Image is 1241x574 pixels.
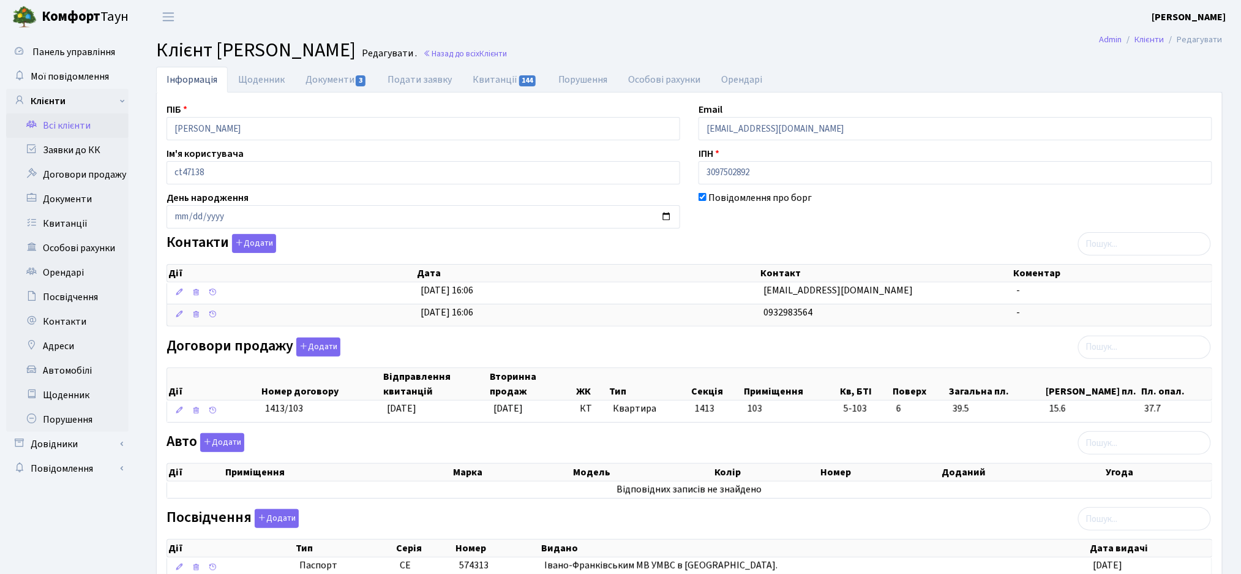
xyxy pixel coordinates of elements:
th: Дії [167,265,416,282]
label: Повідомлення про борг [708,191,812,205]
a: Порушення [6,407,129,432]
span: 1413/103 [265,402,303,415]
th: Контакт [759,265,1012,282]
a: Назад до всіхКлієнти [423,48,507,59]
th: Доданий [941,464,1105,481]
th: Модель [572,464,713,481]
button: Авто [200,433,244,452]
span: Клієнт [PERSON_NAME] [156,36,356,64]
span: - [1017,306,1021,319]
span: 15.6 [1049,402,1134,416]
button: Переключити навігацію [153,7,184,27]
th: Коментар [1012,265,1212,282]
span: [DATE] [387,402,416,415]
span: Івано-Франківським МВ УМВС в [GEOGRAPHIC_DATA]. [545,559,778,572]
th: Вторинна продаж [489,368,575,400]
span: [EMAIL_ADDRESS][DOMAIN_NAME] [764,284,913,297]
label: Ім'я користувача [167,146,244,161]
input: Пошук... [1078,232,1211,255]
a: Клієнти [6,89,129,113]
th: [PERSON_NAME] пл. [1045,368,1140,400]
span: 144 [519,75,536,86]
button: Договори продажу [296,338,340,357]
th: Дії [167,368,261,400]
nav: breadcrumb [1081,27,1241,53]
span: 1413 [695,402,714,415]
input: Пошук... [1078,507,1211,531]
a: Додати [293,335,340,357]
span: [DATE] [493,402,523,415]
th: Пл. опал. [1140,368,1212,400]
span: Мої повідомлення [31,70,109,83]
a: Контакти [6,309,129,334]
th: Номер [454,540,540,557]
th: Угода [1104,464,1212,481]
td: Відповідних записів не знайдено [167,481,1212,498]
input: Пошук... [1078,431,1211,455]
span: 3 [356,75,366,86]
a: Квитанції [6,211,129,236]
button: Контакти [232,234,276,253]
th: Кв, БТІ [839,368,891,400]
a: Щоденник [228,67,295,93]
img: logo.png [12,5,37,29]
span: Клієнти [479,48,507,59]
b: Комфорт [42,7,100,26]
li: Редагувати [1164,33,1223,47]
label: ПІБ [167,102,187,117]
a: Мої повідомлення [6,64,129,89]
span: 6 [896,402,943,416]
span: 39.5 [953,402,1040,416]
a: Договори продажу [6,162,129,187]
th: Загальна пл. [948,368,1045,400]
th: Приміщення [743,368,839,400]
a: Посвідчення [6,285,129,309]
a: Орендарі [6,260,129,285]
label: Договори продажу [167,338,340,357]
th: Відправлення квитанцій [383,368,489,400]
span: [DATE] 16:06 [421,284,473,297]
span: [DATE] [1093,559,1123,572]
a: Заявки до КК [6,138,129,162]
th: Дії [167,540,294,557]
span: 0932983564 [764,306,813,319]
a: Додати [197,431,244,453]
a: Повідомлення [6,456,129,481]
span: Квартира [613,402,685,416]
a: Додати [252,507,299,529]
th: Дата видачі [1089,540,1212,557]
span: 103 [748,402,762,415]
label: Контакти [167,234,276,253]
a: Документи [6,187,129,211]
a: Автомобілі [6,358,129,383]
a: [PERSON_NAME] [1152,10,1226,25]
th: Дії [167,464,224,481]
th: Номер [820,464,941,481]
small: Редагувати . [359,48,417,59]
label: Email [699,102,722,117]
th: Номер договору [261,368,383,400]
input: Пошук... [1078,336,1211,359]
a: Подати заявку [377,67,462,93]
span: 5-103 [844,402,887,416]
a: Особові рахунки [6,236,129,260]
th: Серія [396,540,455,557]
span: СЕ [400,559,411,572]
th: Колір [713,464,820,481]
span: КТ [580,402,603,416]
label: Авто [167,433,244,452]
th: Тип [609,368,691,400]
a: Квитанції [462,67,547,93]
th: Дата [416,265,759,282]
th: Видано [540,540,1089,557]
th: ЖК [575,368,608,400]
a: Додати [229,232,276,254]
a: Панель управління [6,40,129,64]
a: Особові рахунки [618,67,711,93]
th: Тип [294,540,396,557]
a: Щоденник [6,383,129,407]
a: Інформація [156,67,228,93]
a: Всі клієнти [6,113,129,138]
th: Секція [690,368,743,400]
